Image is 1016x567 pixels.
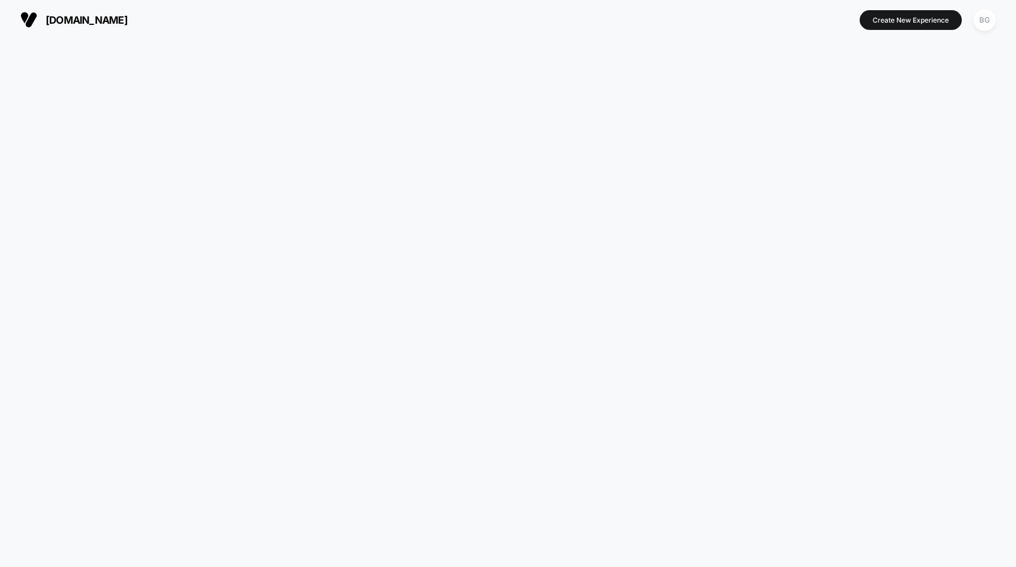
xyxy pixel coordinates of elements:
div: BG [974,9,996,31]
button: BG [970,8,999,32]
button: Create New Experience [860,10,962,30]
button: [DOMAIN_NAME] [17,11,131,29]
span: [DOMAIN_NAME] [46,14,128,26]
img: Visually logo [20,11,37,28]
